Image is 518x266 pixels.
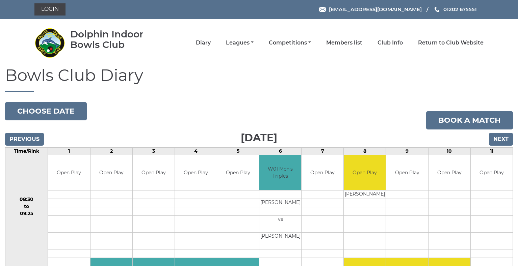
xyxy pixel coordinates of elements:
a: Email [EMAIL_ADDRESS][DOMAIN_NAME] [319,5,422,13]
a: Club Info [378,39,403,47]
h1: Bowls Club Diary [5,66,513,92]
a: Login [34,3,66,16]
td: [PERSON_NAME] [344,190,386,199]
td: 9 [386,147,428,155]
a: Leagues [226,39,254,47]
div: Dolphin Indoor Bowls Club [70,29,163,50]
span: [EMAIL_ADDRESS][DOMAIN_NAME] [329,6,422,12]
td: 7 [302,147,344,155]
a: Diary [196,39,211,47]
td: vs [259,216,301,224]
td: 08:30 to 09:25 [5,155,48,258]
td: Open Play [217,155,259,190]
td: Open Play [471,155,513,190]
td: 11 [470,147,513,155]
td: 6 [259,147,302,155]
td: Open Play [90,155,132,190]
a: Book a match [426,111,513,129]
td: [PERSON_NAME] [259,233,301,241]
button: Choose date [5,102,87,120]
td: W01 Men's Triples [259,155,301,190]
td: Open Play [429,155,470,190]
span: 01202 675551 [443,6,477,12]
td: 1 [48,147,90,155]
td: 8 [344,147,386,155]
td: Open Play [175,155,217,190]
img: Email [319,7,326,12]
td: Open Play [48,155,90,190]
td: Open Play [302,155,343,190]
td: 4 [175,147,217,155]
a: Competitions [269,39,311,47]
td: 10 [428,147,470,155]
td: 3 [132,147,175,155]
td: Open Play [133,155,175,190]
input: Previous [5,133,44,146]
img: Dolphin Indoor Bowls Club [34,28,65,58]
td: [PERSON_NAME] [259,199,301,207]
a: Phone us 01202 675551 [434,5,477,13]
td: 2 [90,147,132,155]
td: Open Play [386,155,428,190]
a: Members list [326,39,362,47]
td: Time/Rink [5,147,48,155]
img: Phone us [435,7,439,12]
a: Return to Club Website [418,39,484,47]
td: 5 [217,147,259,155]
td: Open Play [344,155,386,190]
input: Next [489,133,513,146]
